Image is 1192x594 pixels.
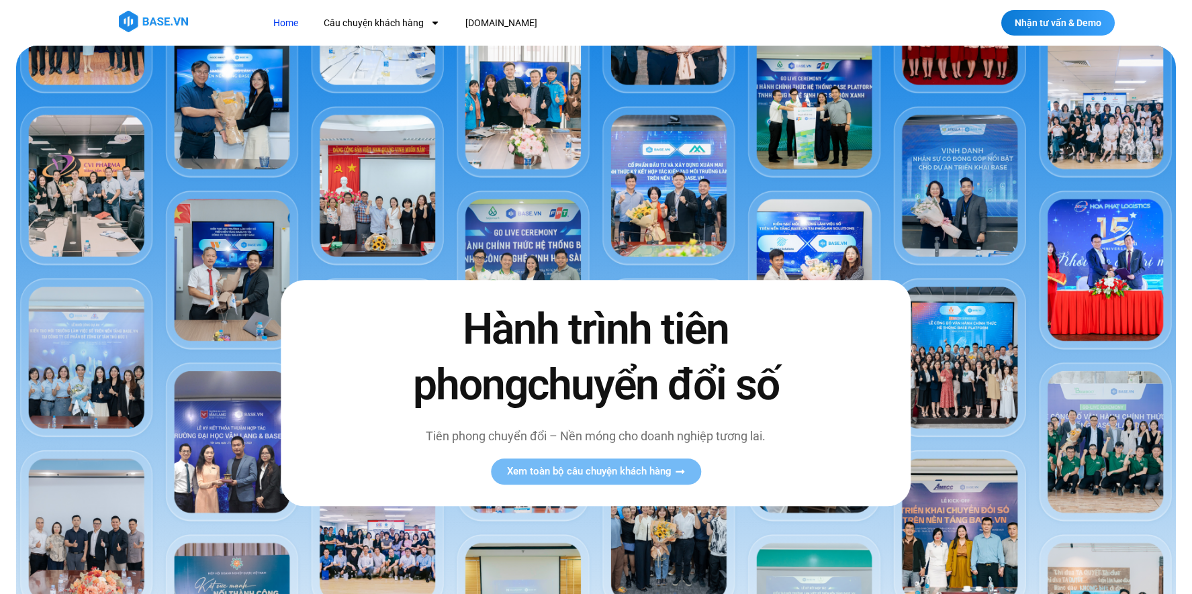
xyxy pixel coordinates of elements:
p: Tiên phong chuyển đổi – Nền móng cho doanh nghiệp tương lai. [384,427,807,445]
span: Xem toàn bộ câu chuyện khách hàng [507,466,672,477]
nav: Menu [263,11,784,36]
a: Home [263,11,308,36]
span: Nhận tư vấn & Demo [1015,18,1101,28]
a: Nhận tư vấn & Demo [1001,10,1115,36]
a: Câu chuyện khách hàng [314,11,450,36]
h2: Hành trình tiên phong [384,302,807,413]
a: [DOMAIN_NAME] [455,11,547,36]
a: Xem toàn bộ câu chuyện khách hàng [491,458,701,485]
span: chuyển đổi số [527,360,779,411]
